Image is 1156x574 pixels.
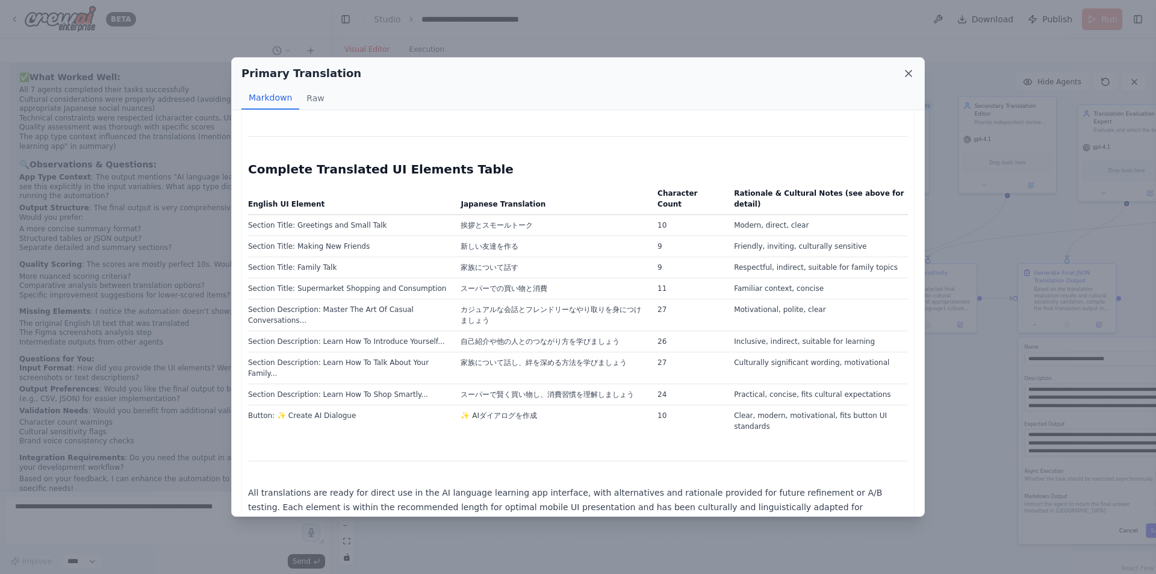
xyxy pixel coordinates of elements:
td: 新しい友達を作る [453,236,650,257]
td: 自己紹介や他の人とのつながり方を学びましょう [453,331,650,352]
td: Inclusive, indirect, suitable for learning [727,331,908,352]
td: 家族について話し、絆を深める方法を学びましょう [453,352,650,384]
h2: Complete Translated UI Elements Table [248,161,908,178]
td: Section Title: Making New Friends [248,236,453,257]
td: Section Description: Learn How To Talk About Your Family... [248,352,453,384]
p: All translations are ready for direct use in the AI language learning app interface, with alterna... [248,485,908,529]
td: 9 [650,257,727,278]
td: 9 [650,236,727,257]
button: Markdown [241,87,299,110]
td: Respectful, indirect, suitable for family topics [727,257,908,278]
h2: Primary Translation [241,65,361,82]
td: Button: ✨ Create AI Dialogue [248,405,453,437]
td: Clear, modern, motivational, fits button UI standards [727,405,908,437]
td: 24 [650,384,727,405]
td: 10 [650,405,727,437]
td: 10 [650,215,727,236]
td: 27 [650,352,727,384]
td: Motivational, polite, clear [727,299,908,331]
td: 11 [650,278,727,299]
th: Character Count [650,187,727,215]
td: 家族について話す [453,257,650,278]
th: Rationale & Cultural Notes (see above for detail) [727,187,908,215]
td: Practical, concise, fits cultural expectations [727,384,908,405]
td: Section Description: Learn How To Shop Smartly... [248,384,453,405]
td: Friendly, inviting, culturally sensitive [727,236,908,257]
td: Section Title: Family Talk [248,257,453,278]
td: スーパーで賢く買い物し、消費習慣を理解しましょう [453,384,650,405]
td: カジュアルな会話とフレンドリーなやり取りを身につけましょう [453,299,650,331]
td: 挨拶とスモールトーク [453,215,650,236]
td: 26 [650,331,727,352]
button: Raw [299,87,331,110]
th: Japanese Translation [453,187,650,215]
td: Section Description: Learn How To Introduce Yourself... [248,331,453,352]
td: Culturally significant wording, motivational [727,352,908,384]
td: Familiar context, concise [727,278,908,299]
td: Section Title: Supermarket Shopping and Consumption [248,278,453,299]
td: ✨ AIダイアログを作成 [453,405,650,437]
td: スーパーでの買い物と消費 [453,278,650,299]
td: Section Title: Greetings and Small Talk [248,215,453,236]
td: Section Description: Master The Art Of Casual Conversations... [248,299,453,331]
td: 27 [650,299,727,331]
th: English UI Element [248,187,453,215]
td: Modern, direct, clear [727,215,908,236]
